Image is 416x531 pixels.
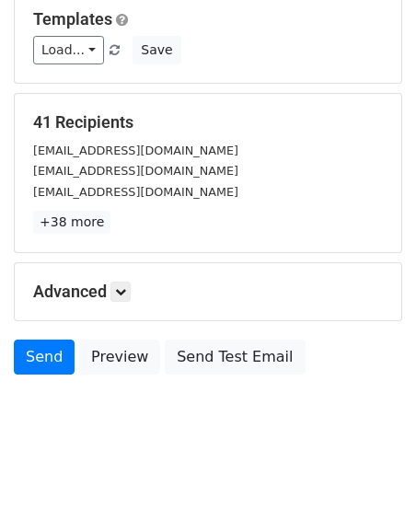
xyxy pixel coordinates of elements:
[33,144,238,157] small: [EMAIL_ADDRESS][DOMAIN_NAME]
[79,340,160,375] a: Preview
[324,443,416,531] iframe: Chat Widget
[33,282,383,302] h5: Advanced
[33,36,104,64] a: Load...
[33,164,238,178] small: [EMAIL_ADDRESS][DOMAIN_NAME]
[33,9,112,29] a: Templates
[133,36,180,64] button: Save
[14,340,75,375] a: Send
[33,211,110,234] a: +38 more
[33,112,383,133] h5: 41 Recipients
[165,340,305,375] a: Send Test Email
[33,185,238,199] small: [EMAIL_ADDRESS][DOMAIN_NAME]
